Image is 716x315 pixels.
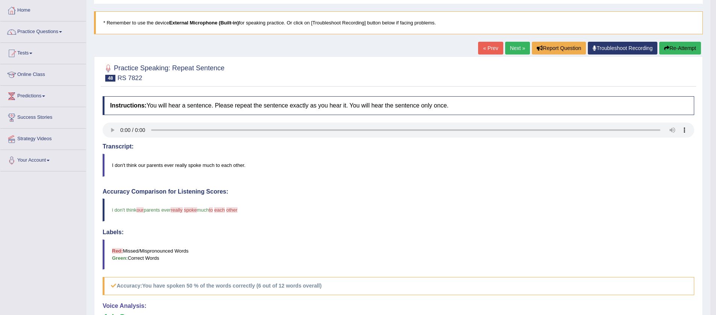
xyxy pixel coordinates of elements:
[103,154,694,177] blockquote: I don't think our parents ever really spoke much to each other.
[214,207,225,213] span: each
[0,129,86,147] a: Strategy Videos
[103,277,694,295] h5: Accuracy:
[197,207,209,213] span: much
[0,86,86,104] a: Predictions
[142,283,321,289] b: You have spoken 50 % of the words correctly (6 out of 12 words overall)
[112,255,128,261] b: Green:
[0,64,86,83] a: Online Class
[103,188,694,195] h4: Accuracy Comparison for Listening Scores:
[110,102,147,109] b: Instructions:
[136,207,144,213] span: our
[103,63,224,82] h2: Practice Speaking: Repeat Sentence
[105,75,115,82] span: 48
[0,43,86,62] a: Tests
[144,207,171,213] span: parents ever
[659,42,701,55] button: Re-Attempt
[103,239,694,270] blockquote: Missed/Mispronounced Words Correct Words
[478,42,503,55] a: « Prev
[532,42,586,55] button: Report Question
[103,143,694,150] h4: Transcript:
[0,150,86,169] a: Your Account
[184,207,197,213] span: spoke
[171,207,182,213] span: really
[226,207,238,213] span: other
[588,42,657,55] a: Troubleshoot Recording
[209,207,213,213] span: to
[0,107,86,126] a: Success Stories
[103,303,694,309] h4: Voice Analysis:
[0,21,86,40] a: Practice Questions
[117,74,142,82] small: RS 7822
[169,20,239,26] b: External Microphone (Built-in)
[103,229,694,236] h4: Labels:
[94,11,703,34] blockquote: * Remember to use the device for speaking practice. Or click on [Troubleshoot Recording] button b...
[112,207,136,213] span: i don't think
[112,248,123,254] b: Red:
[505,42,530,55] a: Next »
[103,96,694,115] h4: You will hear a sentence. Please repeat the sentence exactly as you hear it. You will hear the se...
